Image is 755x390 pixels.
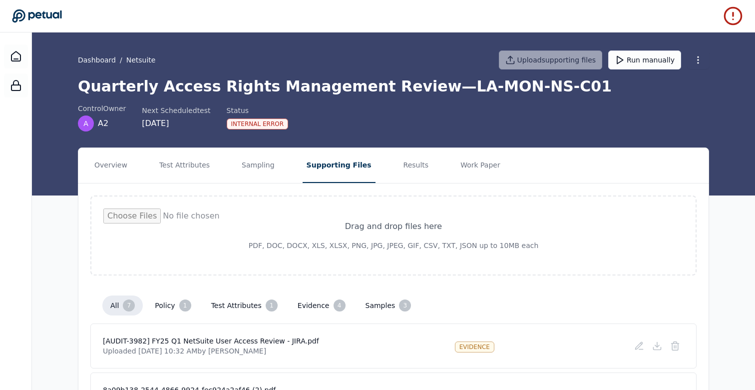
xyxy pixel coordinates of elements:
button: Run manually [608,50,681,69]
div: Status [227,105,289,115]
button: Add/Edit Description [630,337,648,355]
button: policy 1 [147,295,199,315]
div: 4 [334,299,346,311]
div: 1 [266,299,278,311]
span: A [83,118,88,128]
button: Sampling [238,148,279,183]
div: 3 [399,299,411,311]
h1: Quarterly Access Rights Management Review — LA-MON-NS-C01 [78,77,709,95]
div: evidence [455,341,494,352]
div: Internal Error [227,118,289,129]
button: evidence 4 [290,295,354,315]
nav: Tabs [78,148,709,183]
div: 7 [123,299,135,311]
p: Uploaded [DATE] 10:32 AM by [PERSON_NAME] [103,346,319,356]
button: Results [399,148,433,183]
div: / [78,55,155,65]
div: control Owner [78,103,126,113]
a: Dashboard [4,44,28,68]
button: Delete File [666,337,684,355]
a: SOC [4,73,28,97]
span: A2 [98,117,108,129]
button: Supporting Files [303,148,376,183]
a: Dashboard [78,55,116,65]
button: Test Attributes [155,148,214,183]
button: Uploadsupporting files [499,50,603,69]
div: 1 [179,299,191,311]
div: Next Scheduled test [142,105,210,115]
button: Netsuite [126,55,156,65]
div: [DATE] [142,117,210,129]
button: samples 3 [358,295,419,315]
button: Work Paper [456,148,504,183]
button: Download File [648,337,666,355]
button: all 7 [102,295,143,315]
button: test attributes 1 [203,295,286,315]
button: Overview [90,148,131,183]
a: Go to Dashboard [12,9,62,23]
h4: [AUDIT-3982] FY25 Q1 NetSuite User Access Review - JIRA.pdf [103,336,319,346]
